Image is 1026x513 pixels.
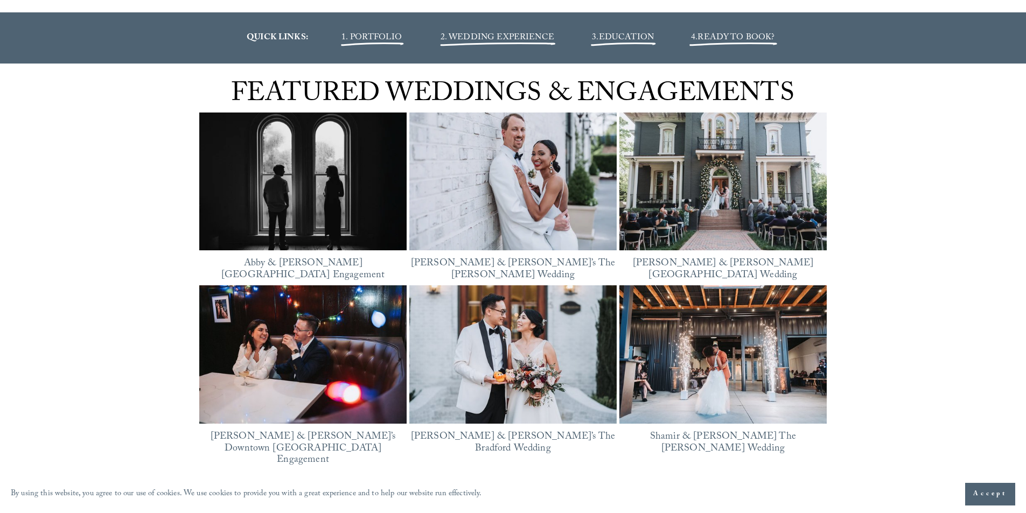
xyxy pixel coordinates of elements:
[441,31,554,45] a: 2. WEDDING EXPERIENCE
[221,256,385,284] a: Abby & [PERSON_NAME][GEOGRAPHIC_DATA] Engagement
[619,285,827,424] img: Shamir &amp; Keegan’s The Meadows Raleigh Wedding
[592,31,654,45] span: 3.
[199,285,407,424] img: Lorena &amp; Tom’s Downtown Durham Engagement
[411,256,615,284] a: [PERSON_NAME] & [PERSON_NAME]’s The [PERSON_NAME] Wedding
[409,285,617,424] img: Justine &amp; Xinli’s The Bradford Wedding
[973,489,1007,500] span: Accept
[247,31,308,45] strong: QUICK LINKS:
[341,31,402,45] a: 1. PORTFOLIO
[11,487,482,502] p: By using this website, you agree to our use of cookies. We use cookies to provide you with a grea...
[691,31,697,45] span: 4.
[231,74,794,118] span: FEATURED WEDDINGS & ENGAGEMENTS
[199,104,407,259] img: Abby &amp; Reed’s Heights House Hotel Engagement
[409,113,617,251] a: Bella &amp; Mike’s The Maxwell Raleigh Wedding
[633,256,814,284] a: [PERSON_NAME] & [PERSON_NAME][GEOGRAPHIC_DATA] Wedding
[619,113,827,251] img: Chantel &amp; James’ Heights House Hotel Wedding
[965,483,1015,505] button: Accept
[199,113,407,251] a: Abby &amp; Reed’s Heights House Hotel Engagement
[650,429,796,458] a: Shamir & [PERSON_NAME] The [PERSON_NAME] Wedding
[697,31,774,45] a: READY TO BOOK?
[599,31,654,45] a: EDUCATION
[411,429,615,458] a: [PERSON_NAME] & [PERSON_NAME]’s The Bradford Wedding
[211,429,396,469] a: [PERSON_NAME] & [PERSON_NAME]’s Downtown [GEOGRAPHIC_DATA] Engagement
[409,104,617,259] img: Bella &amp; Mike’s The Maxwell Raleigh Wedding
